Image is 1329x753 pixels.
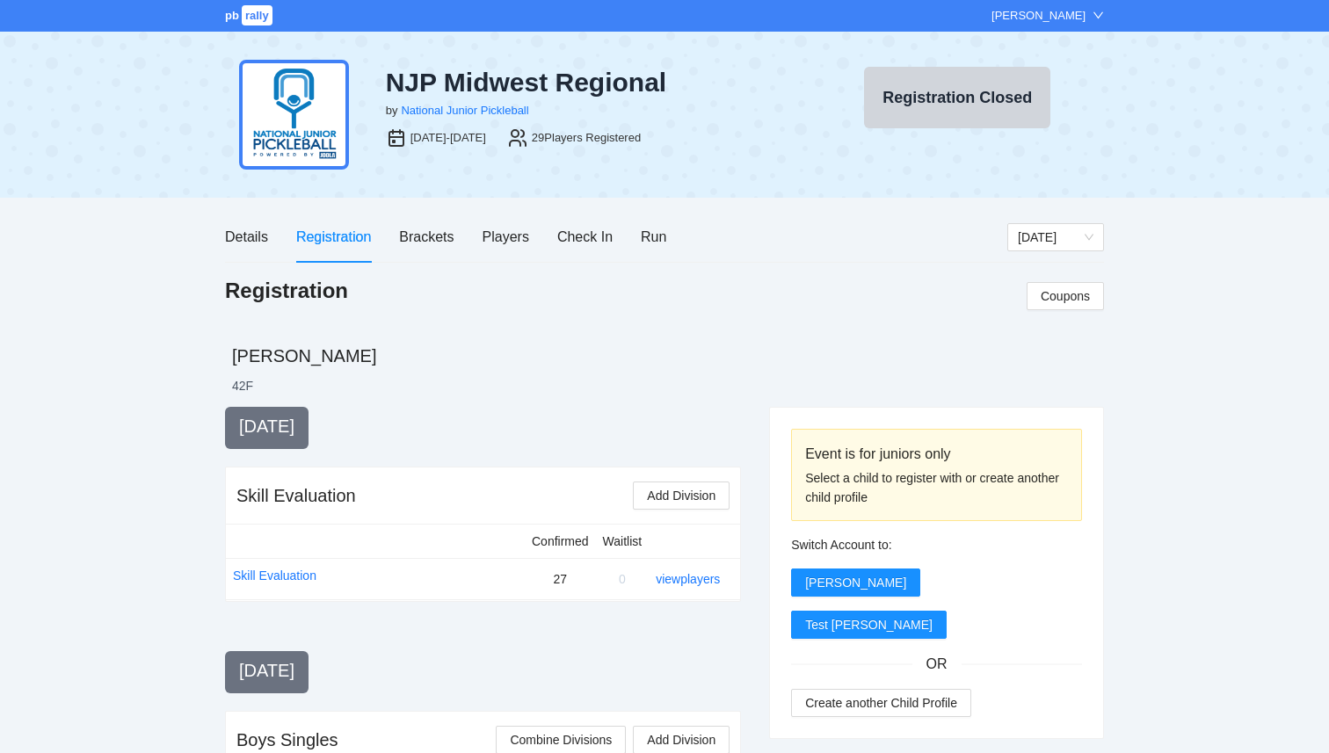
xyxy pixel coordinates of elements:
div: Select a child to register with or create another child profile [805,468,1068,507]
span: [DATE] [239,661,294,680]
span: 0 [619,572,626,586]
a: Skill Evaluation [233,566,316,585]
button: [PERSON_NAME] [791,568,920,597]
h2: [PERSON_NAME] [232,344,1104,368]
a: view players [656,572,720,586]
li: 42 F [232,377,253,395]
div: Event is for juniors only [805,443,1068,465]
div: 29 Players Registered [532,129,641,147]
div: Boys Singles [236,728,338,752]
span: Add Division [647,486,715,505]
span: Add Division [647,730,715,749]
span: OR [912,653,962,675]
span: Friday [1018,224,1093,250]
button: Test [PERSON_NAME] [791,611,947,639]
td: 27 [525,558,596,599]
span: Create another Child Profile [805,693,957,713]
div: Run [641,226,666,248]
button: Create another Child Profile [791,689,971,717]
a: National Junior Pickleball [401,104,528,117]
img: njp-logo2.png [239,60,349,170]
span: Coupons [1041,286,1090,306]
div: [PERSON_NAME] [991,7,1086,25]
button: Add Division [633,481,730,510]
h1: Registration [225,277,348,305]
a: pbrally [225,9,275,22]
span: Combine Divisions [510,730,612,749]
div: [DATE]-[DATE] [410,129,486,147]
button: Coupons [1027,282,1104,310]
div: Players [483,226,529,248]
div: Brackets [399,226,454,248]
button: Registration Closed [864,67,1050,128]
span: Test [PERSON_NAME] [805,615,933,634]
span: down [1093,10,1104,21]
span: [DATE] [239,416,294,436]
div: Check In [557,226,613,248]
div: Switch Account to: [791,535,1082,554]
div: Waitlist [603,532,643,551]
div: Details [225,226,268,248]
div: Registration [296,226,371,248]
div: NJP Midwest Regional [386,67,797,98]
div: Confirmed [532,532,589,551]
div: by [386,102,398,119]
div: Skill Evaluation [236,483,356,508]
span: rally [242,5,272,25]
span: pb [225,9,239,22]
span: [PERSON_NAME] [805,573,906,592]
